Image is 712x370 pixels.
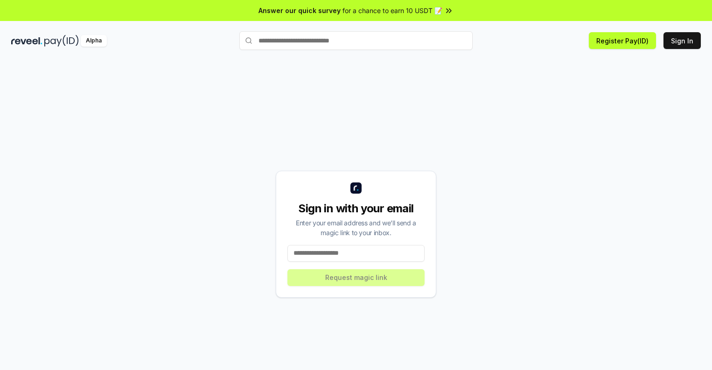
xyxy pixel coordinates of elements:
div: Enter your email address and we’ll send a magic link to your inbox. [287,218,425,237]
div: Sign in with your email [287,201,425,216]
button: Register Pay(ID) [589,32,656,49]
div: Alpha [81,35,107,47]
span: for a chance to earn 10 USDT 📝 [342,6,442,15]
span: Answer our quick survey [258,6,341,15]
button: Sign In [663,32,701,49]
img: reveel_dark [11,35,42,47]
img: logo_small [350,182,362,194]
img: pay_id [44,35,79,47]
